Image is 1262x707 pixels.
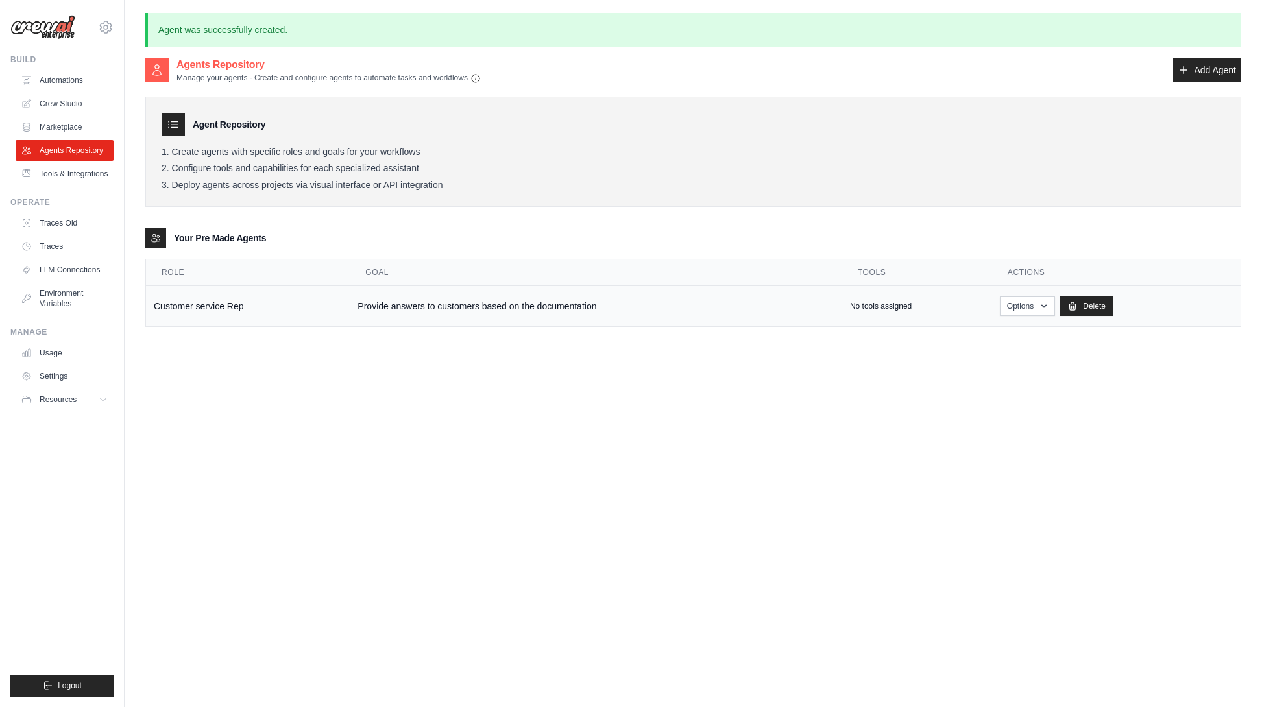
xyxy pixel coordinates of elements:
li: Deploy agents across projects via visual interface or API integration [162,180,1225,191]
button: Logout [10,675,114,697]
th: Goal [350,259,842,286]
a: Usage [16,342,114,363]
li: Configure tools and capabilities for each specialized assistant [162,163,1225,174]
a: Crew Studio [16,93,114,114]
p: Manage your agents - Create and configure agents to automate tasks and workflows [176,73,481,84]
a: Traces [16,236,114,257]
span: Resources [40,394,77,405]
a: Settings [16,366,114,387]
button: Resources [16,389,114,410]
button: Options [1000,296,1055,316]
h3: Your Pre Made Agents [174,232,266,245]
td: Customer service Rep [146,286,350,327]
a: Agents Repository [16,140,114,161]
th: Tools [842,259,992,286]
div: Manage [10,327,114,337]
h2: Agents Repository [176,57,481,73]
th: Role [146,259,350,286]
a: Environment Variables [16,283,114,314]
p: No tools assigned [850,301,912,311]
a: LLM Connections [16,259,114,280]
h3: Agent Repository [193,118,265,131]
li: Create agents with specific roles and goals for your workflows [162,147,1225,158]
a: Traces Old [16,213,114,234]
th: Actions [992,259,1241,286]
td: Provide answers to customers based on the documentation [350,286,842,327]
a: Add Agent [1173,58,1241,82]
p: Agent was successfully created. [145,13,1241,47]
img: Logo [10,15,75,40]
a: Automations [16,70,114,91]
a: Delete [1060,296,1113,316]
a: Marketplace [16,117,114,138]
div: Operate [10,197,114,208]
span: Logout [58,680,82,691]
a: Tools & Integrations [16,163,114,184]
div: Build [10,54,114,65]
